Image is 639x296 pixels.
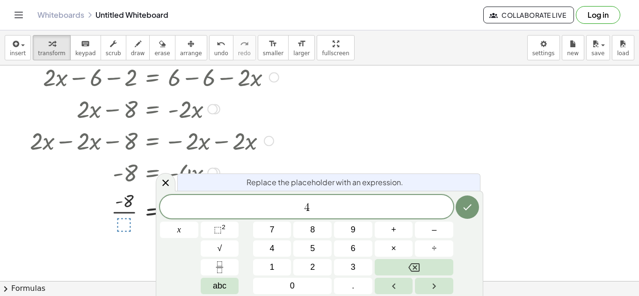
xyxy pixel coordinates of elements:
span: ⬚ [214,225,222,234]
span: larger [293,50,310,57]
button: Collaborate Live [483,7,574,23]
button: transform [33,35,71,60]
button: undoundo [209,35,233,60]
span: redo [238,50,251,57]
button: load [612,35,634,60]
button: . [334,278,372,294]
i: redo [240,38,249,50]
sup: 2 [222,224,225,231]
span: 5 [310,242,315,255]
span: Replace the placeholder with an expression. [247,177,403,188]
span: ÷ [432,242,436,255]
span: keypad [75,50,96,57]
span: 4 [270,242,275,255]
button: 8 [293,222,332,238]
span: arrange [180,50,202,57]
button: insert [5,35,31,60]
button: Minus [415,222,453,238]
span: load [617,50,629,57]
button: erase [149,35,175,60]
button: fullscreen [317,35,354,60]
span: 1 [270,261,275,274]
button: format_sizelarger [288,35,315,60]
button: Toggle navigation [11,7,26,22]
span: 8 [310,224,315,236]
button: draw [126,35,150,60]
button: 5 [293,240,332,257]
button: 7 [253,222,291,238]
button: Right arrow [415,278,453,294]
button: 4 [253,240,291,257]
button: 2 [293,259,332,275]
button: Alphabet [201,278,239,294]
button: 9 [334,222,372,238]
button: 1 [253,259,291,275]
span: fullscreen [322,50,349,57]
button: Left arrow [375,278,413,294]
button: format_sizesmaller [258,35,289,60]
span: 9 [351,224,356,236]
span: smaller [263,50,283,57]
span: new [567,50,579,57]
span: insert [10,50,26,57]
span: undo [214,50,228,57]
button: keyboardkeypad [70,35,101,60]
button: Backspace [375,259,453,275]
span: save [591,50,604,57]
button: x [160,222,198,238]
span: × [391,242,396,255]
span: 3 [351,261,356,274]
span: erase [154,50,170,57]
button: Divide [415,240,453,257]
i: undo [217,38,225,50]
button: Squared [201,222,239,238]
i: format_size [269,38,277,50]
span: transform [38,50,65,57]
span: 4 [304,202,310,213]
span: scrub [106,50,121,57]
button: Plus [375,222,413,238]
span: 6 [351,242,356,255]
button: Fraction [201,259,239,275]
span: x [177,224,181,236]
button: settings [527,35,560,60]
span: + [391,224,396,236]
span: draw [131,50,145,57]
button: arrange [175,35,207,60]
button: 3 [334,259,372,275]
button: 6 [334,240,372,257]
button: Done [456,195,479,219]
span: 0 [290,280,295,292]
i: keyboard [81,38,90,50]
button: new [562,35,584,60]
a: Whiteboards [37,10,84,20]
span: . [352,280,354,292]
button: Times [375,240,413,257]
span: settings [532,50,555,57]
i: format_size [297,38,306,50]
button: redoredo [233,35,256,60]
button: Square root [201,240,239,257]
button: save [586,35,610,60]
span: √ [218,242,222,255]
button: scrub [101,35,126,60]
span: abc [213,280,226,292]
button: Log in [576,6,620,24]
span: Collaborate Live [491,11,566,19]
button: 0 [253,278,332,294]
span: 7 [270,224,275,236]
span: 2 [310,261,315,274]
span: – [432,224,436,236]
